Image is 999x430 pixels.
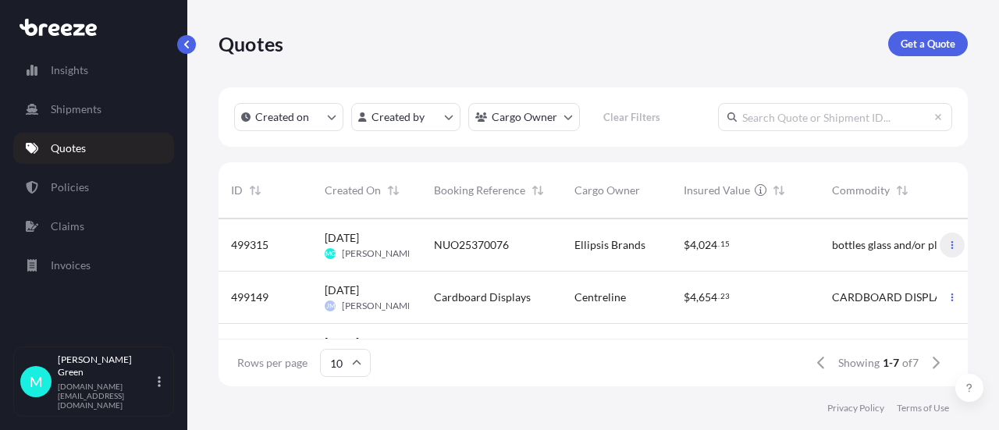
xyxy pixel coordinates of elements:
[51,258,91,273] p: Invoices
[699,240,717,251] span: 024
[434,183,525,198] span: Booking Reference
[13,250,174,281] a: Invoices
[342,247,416,260] span: [PERSON_NAME]
[770,181,788,200] button: Sort
[219,31,283,56] p: Quotes
[902,355,919,371] span: of 7
[827,402,884,414] a: Privacy Policy
[690,292,696,303] span: 4
[832,237,963,253] span: bottles glass and/or plastic Goods are not fragile. HS Code is 3923 9000 00
[720,241,730,247] span: 15
[51,101,101,117] p: Shipments
[718,241,720,247] span: .
[325,283,359,298] span: [DATE]
[696,240,699,251] span: ,
[690,240,696,251] span: 4
[603,109,660,125] p: Clear Filters
[574,183,640,198] span: Cargo Owner
[684,240,690,251] span: $
[888,31,968,56] a: Get a Quote
[897,402,949,414] a: Terms of Use
[901,36,955,52] p: Get a Quote
[883,355,899,371] span: 1-7
[51,62,88,78] p: Insights
[434,237,509,253] span: NUO25370076
[342,300,416,312] span: [PERSON_NAME]
[237,355,308,371] span: Rows per page
[13,55,174,86] a: Insights
[51,179,89,195] p: Policies
[325,230,359,246] span: [DATE]
[51,219,84,234] p: Claims
[30,374,43,389] span: M
[528,181,547,200] button: Sort
[231,290,268,305] span: 499149
[325,246,336,261] span: MG
[699,292,717,303] span: 654
[326,298,335,314] span: JM
[325,183,381,198] span: Created On
[832,183,890,198] span: Commodity
[434,290,531,305] span: Cardboard Displays
[246,181,265,200] button: Sort
[51,140,86,156] p: Quotes
[718,103,952,131] input: Search Quote or Shipment ID...
[832,290,948,305] span: CARDBOARD DISPLAY
[58,382,155,410] p: [DOMAIN_NAME][EMAIL_ADDRESS][DOMAIN_NAME]
[372,109,425,125] p: Created by
[13,133,174,164] a: Quotes
[574,237,645,253] span: Ellipsis Brands
[231,237,268,253] span: 499315
[255,109,309,125] p: Created on
[13,172,174,203] a: Policies
[325,335,359,350] span: [DATE]
[720,293,730,299] span: 23
[384,181,403,200] button: Sort
[684,292,690,303] span: $
[468,103,580,131] button: cargoOwner Filter options
[231,183,243,198] span: ID
[684,183,750,198] span: Insured Value
[696,292,699,303] span: ,
[13,94,174,125] a: Shipments
[13,211,174,242] a: Claims
[492,109,557,125] p: Cargo Owner
[893,181,912,200] button: Sort
[718,293,720,299] span: .
[351,103,460,131] button: createdBy Filter options
[574,290,626,305] span: Centreline
[838,355,880,371] span: Showing
[588,105,675,130] button: Clear Filters
[234,103,343,131] button: createdOn Filter options
[58,354,155,378] p: [PERSON_NAME] Green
